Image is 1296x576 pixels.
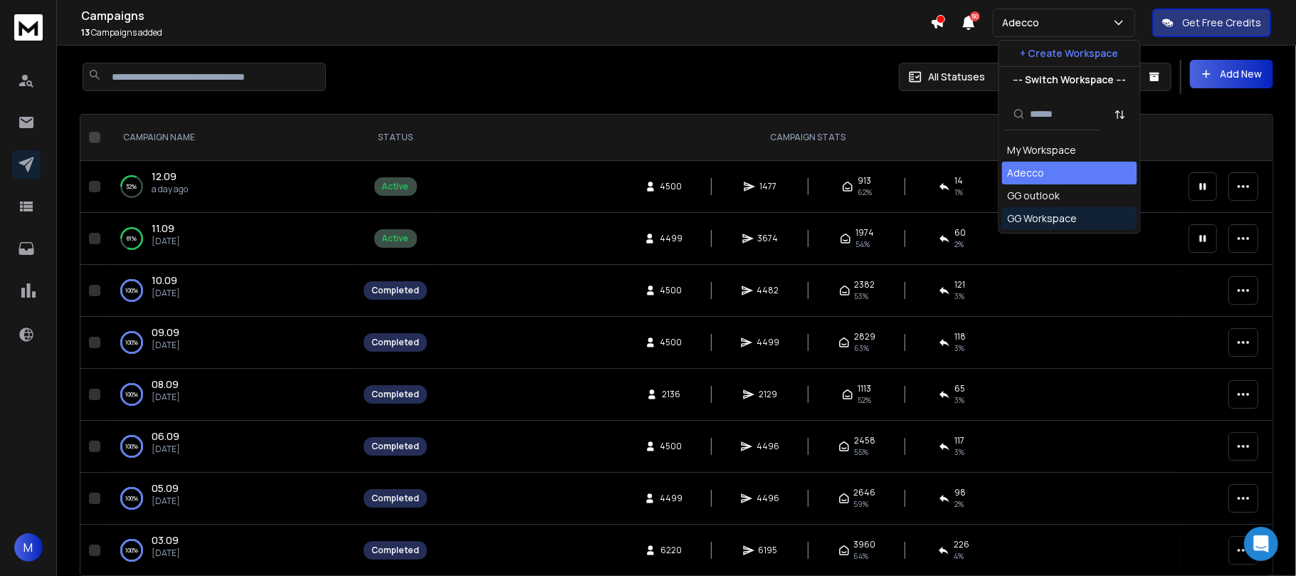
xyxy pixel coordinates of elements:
[372,389,419,400] div: Completed
[855,227,874,239] span: 1974
[152,221,174,235] span: 11.09
[759,545,778,556] span: 6195
[1021,46,1119,61] p: + Create Workspace
[1106,100,1134,129] button: Sort by Sort A-Z
[858,383,871,394] span: 1113
[372,441,419,452] div: Completed
[759,181,776,192] span: 1477
[152,325,179,340] a: 09.09
[14,533,43,562] button: M
[106,161,355,213] td: 32%12.09a day ago
[954,342,964,354] span: 3 %
[660,285,683,296] span: 4500
[854,446,868,458] span: 55 %
[954,539,969,550] span: 226
[372,285,419,296] div: Completed
[954,383,965,394] span: 65
[382,181,409,192] div: Active
[660,441,683,452] span: 4500
[854,342,869,354] span: 63 %
[954,435,964,446] span: 117
[757,441,779,452] span: 4496
[954,446,964,458] span: 3 %
[125,387,138,402] p: 100 %
[152,429,179,444] a: 06.09
[954,550,964,562] span: 4 %
[372,545,419,556] div: Completed
[1190,60,1273,88] button: Add New
[954,290,964,302] span: 3 %
[152,236,180,247] p: [DATE]
[660,493,683,504] span: 4499
[152,169,177,183] span: 12.09
[1008,143,1077,157] div: My Workspace
[1182,16,1261,30] p: Get Free Credits
[1008,189,1060,203] div: GG outlook
[152,325,179,339] span: 09.09
[81,26,90,38] span: 13
[152,221,174,236] a: 11.09
[954,498,964,510] span: 2 %
[125,543,138,557] p: 100 %
[954,331,966,342] span: 118
[14,14,43,41] img: logo
[152,288,180,299] p: [DATE]
[660,181,683,192] span: 4500
[954,175,963,187] span: 14
[954,239,964,250] span: 2 %
[81,7,930,24] h1: Campaigns
[854,539,876,550] span: 3960
[127,231,137,246] p: 81 %
[757,337,779,348] span: 4499
[125,439,138,454] p: 100 %
[854,435,875,446] span: 2458
[125,491,138,506] p: 100 %
[436,115,1180,161] th: CAMPAIGN STATS
[152,377,179,391] span: 08.09
[125,335,138,350] p: 100 %
[106,421,355,473] td: 100%06.09[DATE]
[106,369,355,421] td: 100%08.09[DATE]
[152,377,179,392] a: 08.09
[855,279,875,290] span: 2382
[858,187,872,198] span: 62 %
[954,394,964,406] span: 3 %
[152,548,180,559] p: [DATE]
[152,392,180,403] p: [DATE]
[954,279,965,290] span: 121
[1008,211,1078,226] div: GG Workspace
[1152,9,1271,37] button: Get Free Credits
[1013,73,1126,87] p: --- Switch Workspace ---
[858,175,871,187] span: 913
[954,227,966,239] span: 60
[106,473,355,525] td: 100%05.09[DATE]
[970,11,980,21] span: 50
[152,481,179,496] a: 05.09
[152,444,180,455] p: [DATE]
[855,239,870,250] span: 54 %
[382,233,409,244] div: Active
[1244,527,1278,561] div: Open Intercom Messenger
[855,290,869,302] span: 53 %
[662,389,680,400] span: 2136
[106,115,355,161] th: CAMPAIGN NAME
[152,533,179,548] a: 03.09
[152,496,180,507] p: [DATE]
[152,340,180,351] p: [DATE]
[152,169,177,184] a: 12.09
[106,213,355,265] td: 81%11.09[DATE]
[954,187,963,198] span: 1 %
[854,498,869,510] span: 59 %
[106,265,355,317] td: 100%10.09[DATE]
[660,233,683,244] span: 4499
[1008,166,1045,180] div: Adecco
[125,283,138,298] p: 100 %
[81,27,930,38] p: Campaigns added
[759,389,777,400] span: 2129
[757,493,779,504] span: 4496
[757,285,779,296] span: 4482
